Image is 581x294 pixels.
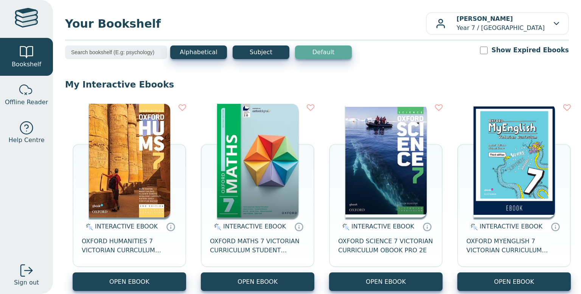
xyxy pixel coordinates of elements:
a: Interactive eBooks are accessed online via the publisher’s portal. They contain interactive resou... [551,222,560,231]
img: interactive.svg [212,222,221,231]
img: interactive.svg [340,222,350,231]
span: Your Bookshelf [65,15,426,32]
label: Show Expired Ebooks [491,45,569,55]
span: OXFORD MATHS 7 VICTORIAN CURRICULUM STUDENT ESSENTIAL DIGITAL ACCESS 2E [210,237,305,255]
button: Alphabetical [170,45,227,59]
span: INTERACTIVE EBOOK [480,223,542,230]
b: [PERSON_NAME] [457,15,513,22]
a: Interactive eBooks are accessed online via the publisher’s portal. They contain interactive resou... [294,222,303,231]
button: [PERSON_NAME]Year 7 / [GEOGRAPHIC_DATA] [426,12,569,35]
button: OPEN EBOOK [73,272,186,291]
img: interactive.svg [84,222,93,231]
img: interactive.svg [468,222,478,231]
a: Interactive eBooks are accessed online via the publisher’s portal. They contain interactive resou... [423,222,432,231]
button: Subject [233,45,289,59]
span: INTERACTIVE EBOOK [95,223,158,230]
span: Help Centre [8,136,44,145]
span: Sign out [14,278,39,287]
span: OXFORD MYENGLISH 7 VICTORIAN CURRICULUM STUDENT OBOOK/ASSESS 3E [466,237,562,255]
span: INTERACTIVE EBOOK [351,223,414,230]
button: OPEN EBOOK [457,272,571,291]
p: My Interactive Ebooks [65,79,569,90]
span: Bookshelf [12,60,41,69]
p: Year 7 / [GEOGRAPHIC_DATA] [457,14,545,33]
img: a1e6cb33-87b3-eb11-a9a3-0272d098c78b.jpg [345,104,427,217]
button: OPEN EBOOK [201,272,314,291]
img: 149a31fe-7fb3-eb11-a9a3-0272d098c78b.jpg [89,104,170,217]
span: OXFORD SCIENCE 7 VICTORIAN CURRICULUM OBOOK PRO 2E [338,237,433,255]
img: 07fa92ac-67cf-49db-909b-cf2725316220.jpg [474,104,555,217]
span: INTERACTIVE EBOOK [223,223,286,230]
img: 1d8e360d-978b-4ff4-bd76-ab65d0ca0220.jpg [217,104,298,217]
span: OXFORD HUMANITIES 7 VICTORIAN CURRCULUM OBOOK ASSESS 2E [82,237,177,255]
button: Default [295,45,352,59]
button: OPEN EBOOK [329,272,443,291]
span: Offline Reader [5,98,48,107]
input: Search bookshelf (E.g: psychology) [65,45,167,59]
a: Interactive eBooks are accessed online via the publisher’s portal. They contain interactive resou... [166,222,175,231]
